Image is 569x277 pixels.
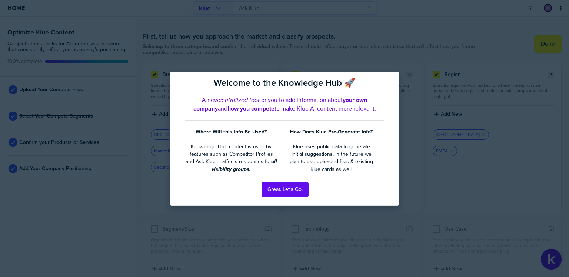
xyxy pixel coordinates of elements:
[287,143,376,173] p: Klue uses public data to generate initial suggestions. In the future we plan to use uploaded file...
[212,158,279,173] em: all visibility groups.
[290,128,373,136] strong: How Does Klue Pre-Generate Info?
[219,96,259,104] em: centralized tool
[388,76,393,85] button: Close
[274,104,376,113] span: to make Klue AI content more relevant.
[186,143,274,165] span: Knowledge Hub content is used by features such as Competitor Profiles and Ask Klue. It affects re...
[196,128,267,136] strong: Where Will this Info Be Used?
[193,96,369,113] strong: your own company
[262,182,309,197] button: Great. Let's Go.
[227,104,274,113] strong: how you compete
[259,96,343,104] span: for you to add information about
[218,104,227,113] span: and
[202,96,219,104] span: A new
[185,78,384,88] h2: Welcome to the Knowledge Hub 🚀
